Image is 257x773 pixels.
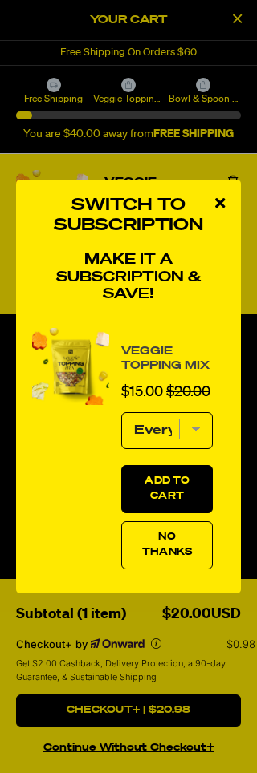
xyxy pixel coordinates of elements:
span: $20.00 [166,385,210,399]
span: No Thanks [142,532,193,557]
select: subscription frequency [121,412,213,449]
button: No Thanks [121,521,213,569]
iframe: Marketing Popup [8,667,101,765]
h4: Make it a subscription & save! [32,252,225,304]
div: Switch to Subscription [32,320,225,577]
img: View Veggie Topping Mix [32,328,109,405]
button: Add to Cart [121,465,213,513]
div: 1 of 1 [32,320,225,577]
h3: Switch to Subscription [32,196,225,237]
div: close modal [199,180,241,228]
span: Add to Cart [145,476,190,501]
span: $15.00 [121,385,163,399]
